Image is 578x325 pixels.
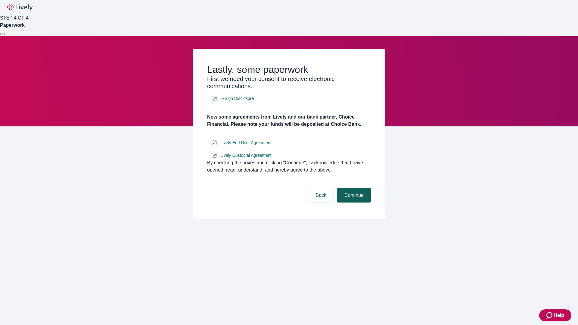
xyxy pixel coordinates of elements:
span: E-Sign Disclosure [220,95,254,102]
h4: Now some agreements from Lively and our bank partner, Choice Financial. Please note your funds wi... [207,113,371,128]
button: Back [308,188,334,203]
button: Continue [337,188,371,203]
a: e-sign disclosure document [219,95,255,102]
svg: Zendesk support icon [546,312,554,319]
button: Zendesk support iconHelp [539,309,571,321]
div: By checking the boxes and clicking “Continue", I acknowledge that I have opened, read, understand... [207,159,371,174]
span: Lively End User Agreement [220,140,272,146]
img: Lively [7,4,33,11]
span: Help [554,312,564,319]
h2: Lastly, some paperwork [207,64,371,75]
a: e-sign disclosure document [219,139,273,147]
h3: First we need your consent to receive electronic communications. [207,75,371,90]
a: e-sign disclosure document [219,152,273,159]
span: Lively Custodial Agreement [220,152,272,159]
